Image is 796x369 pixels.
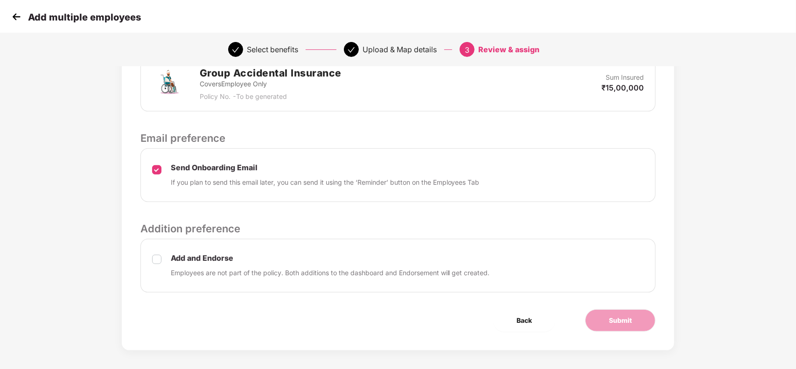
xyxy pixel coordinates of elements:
[171,253,490,263] p: Add and Endorse
[348,46,355,54] span: check
[601,83,644,93] p: ₹15,00,000
[493,309,555,332] button: Back
[9,10,23,24] img: svg+xml;base64,PHN2ZyB4bWxucz0iaHR0cDovL3d3dy53My5vcmcvMjAwMC9zdmciIHdpZHRoPSIzMCIgaGVpZ2h0PSIzMC...
[200,79,342,89] p: Covers Employee Only
[140,221,656,237] p: Addition preference
[152,67,186,100] img: svg+xml;base64,PHN2ZyB4bWxucz0iaHR0cDovL3d3dy53My5vcmcvMjAwMC9zdmciIHdpZHRoPSI3MiIgaGVpZ2h0PSI3Mi...
[171,177,480,188] p: If you plan to send this email later, you can send it using the ‘Reminder’ button on the Employee...
[363,42,437,57] div: Upload & Map details
[585,309,656,332] button: Submit
[200,65,342,81] h2: Group Accidental Insurance
[517,315,532,326] span: Back
[140,130,656,146] p: Email preference
[465,45,469,55] span: 3
[28,12,141,23] p: Add multiple employees
[478,42,539,57] div: Review & assign
[606,72,644,83] p: Sum Insured
[171,268,490,278] p: Employees are not part of the policy. Both additions to the dashboard and Endorsement will get cr...
[200,91,342,102] p: Policy No. - To be generated
[247,42,298,57] div: Select benefits
[171,163,480,173] p: Send Onboarding Email
[232,46,239,54] span: check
